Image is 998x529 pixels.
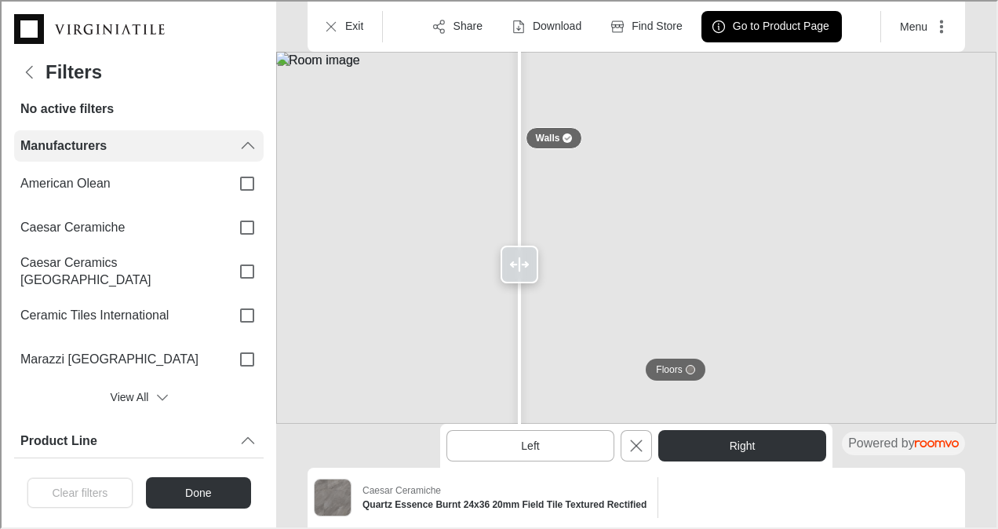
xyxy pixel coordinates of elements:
span: Caesar Ceramiche [19,217,217,235]
span: Caesar Ceramics [GEOGRAPHIC_DATA] [19,253,217,288]
h6: No active filters [19,99,112,116]
p: Share [452,17,481,33]
a: Go to Virginia Tile's website. [13,13,163,42]
h4: Filters [44,60,100,82]
span: Ceramic Tiles International [19,305,217,323]
span: Marazzi [GEOGRAPHIC_DATA] [19,349,217,367]
p: Exit [344,17,362,33]
img: Room image [275,50,995,422]
button: Find Store [599,9,694,41]
button: Exit Compare [619,429,650,460]
button: Floors [644,357,703,379]
button: View All [13,380,262,411]
button: More actions [886,9,957,41]
button: Close the filters menu [144,476,249,507]
button: Back [13,55,44,86]
div: Filters menu [13,55,262,526]
span: American Olean [19,173,217,191]
div: Product Line [19,431,237,448]
p: Caesar Ceramiche [361,482,439,496]
button: Exit [312,9,374,41]
button: Walls [524,126,581,148]
div: Manufacturers [13,129,262,160]
button: Download [500,9,592,41]
p: Download [531,17,580,33]
button: Select right canvas [657,429,825,460]
button: Show details for Quartz Essence Burnt 24x36 20mm Field Tile Textured Rectified [356,477,650,515]
p: Go to Product Page [731,17,828,33]
p: Floors [654,362,680,375]
div: Product Line [13,424,262,455]
h6: Quartz Essence Burnt 24x36 20mm Field Tile Textured Rectified [361,496,645,510]
div: Manufacturers [19,136,237,153]
img: Quartz Essence Burnt 24x36 20mm Field Tile Textured Rectified [313,478,349,514]
button: Select left canvas [445,429,613,460]
button: Share [421,9,494,41]
button: Go to Product Page [700,9,840,41]
img: Logo representing Virginia Tile. [13,13,163,42]
p: Find Store [630,17,681,33]
p: Walls [534,130,559,144]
